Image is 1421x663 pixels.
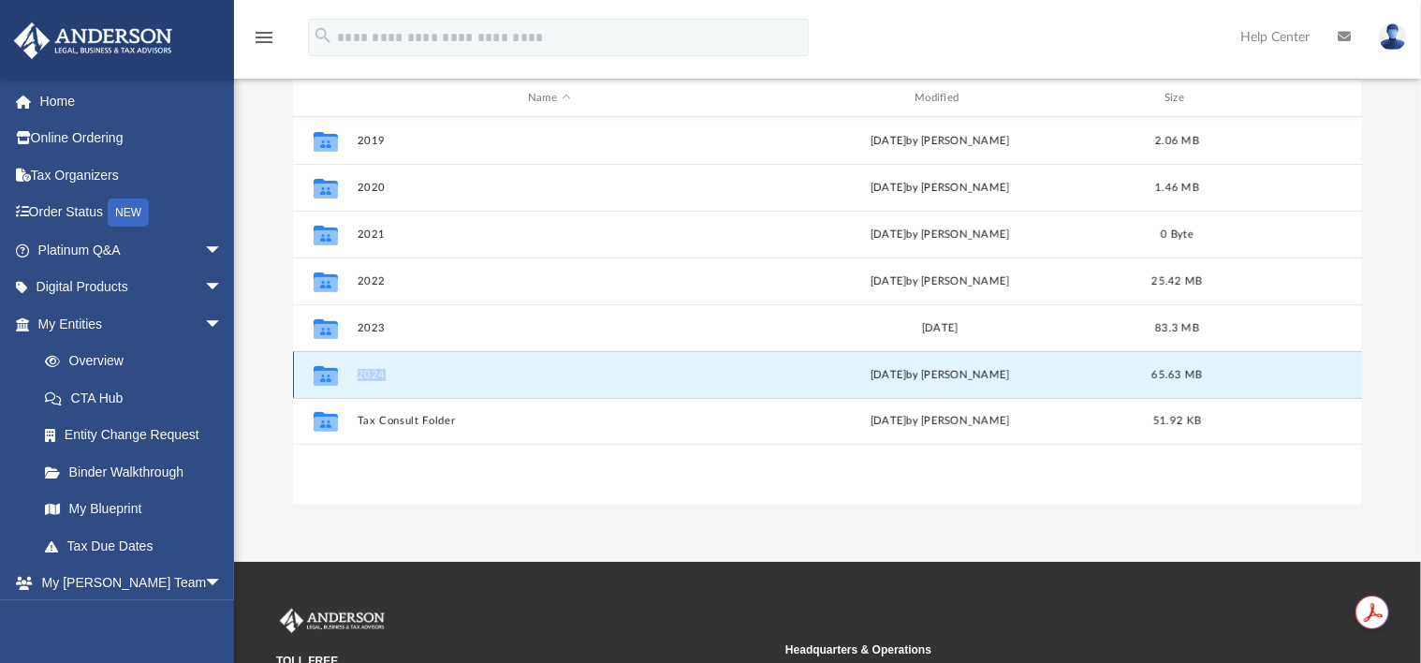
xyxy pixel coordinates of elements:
a: My Blueprint [26,491,242,528]
span: 0 Byte [1162,229,1194,240]
div: Modified [748,90,1132,107]
div: id [1223,90,1355,107]
span: 51.92 KB [1153,416,1201,426]
a: My [PERSON_NAME] Teamarrow_drop_down [13,565,242,602]
div: [DATE] by [PERSON_NAME] [749,133,1132,150]
button: 2021 [358,228,740,241]
i: search [313,25,333,46]
a: menu [253,36,275,49]
span: 65.63 MB [1152,370,1203,380]
div: NEW [108,199,149,227]
img: Anderson Advisors Platinum Portal [8,22,178,59]
a: Order StatusNEW [13,194,251,232]
a: Tax Organizers [13,156,251,194]
a: Online Ordering [13,120,251,157]
span: [DATE] [871,370,907,380]
a: Overview [26,343,251,380]
span: arrow_drop_down [204,269,242,307]
a: Tax Due Dates [26,527,251,565]
div: Name [357,90,740,107]
div: Size [1140,90,1215,107]
small: Headquarters & Operations [785,641,1282,658]
div: [DATE] [749,320,1132,337]
div: [DATE] by [PERSON_NAME] [749,413,1132,430]
span: arrow_drop_down [204,231,242,270]
img: Anderson Advisors Platinum Portal [276,609,388,633]
button: 2024 [358,369,740,381]
img: User Pic [1379,23,1407,51]
div: [DATE] by [PERSON_NAME] [749,180,1132,197]
div: by [PERSON_NAME] [749,367,1132,384]
button: Tax Consult Folder [358,416,740,428]
span: arrow_drop_down [204,305,242,344]
span: 83.3 MB [1155,323,1199,333]
div: grid [293,117,1362,505]
a: Entity Change Request [26,417,251,454]
button: 2022 [358,275,740,287]
button: 2019 [358,135,740,147]
button: 2023 [358,322,740,334]
a: Home [13,82,251,120]
button: 2020 [358,182,740,194]
div: [DATE] by [PERSON_NAME] [749,227,1132,243]
div: id [301,90,348,107]
span: 25.42 MB [1152,276,1203,287]
a: Platinum Q&Aarrow_drop_down [13,231,251,269]
a: Binder Walkthrough [26,453,251,491]
a: Digital Productsarrow_drop_down [13,269,251,306]
i: menu [253,26,275,49]
span: arrow_drop_down [204,565,242,603]
span: 2.06 MB [1155,136,1199,146]
div: [DATE] by [PERSON_NAME] [749,273,1132,290]
a: My Entitiesarrow_drop_down [13,305,251,343]
span: 1.46 MB [1155,183,1199,193]
a: CTA Hub [26,379,251,417]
